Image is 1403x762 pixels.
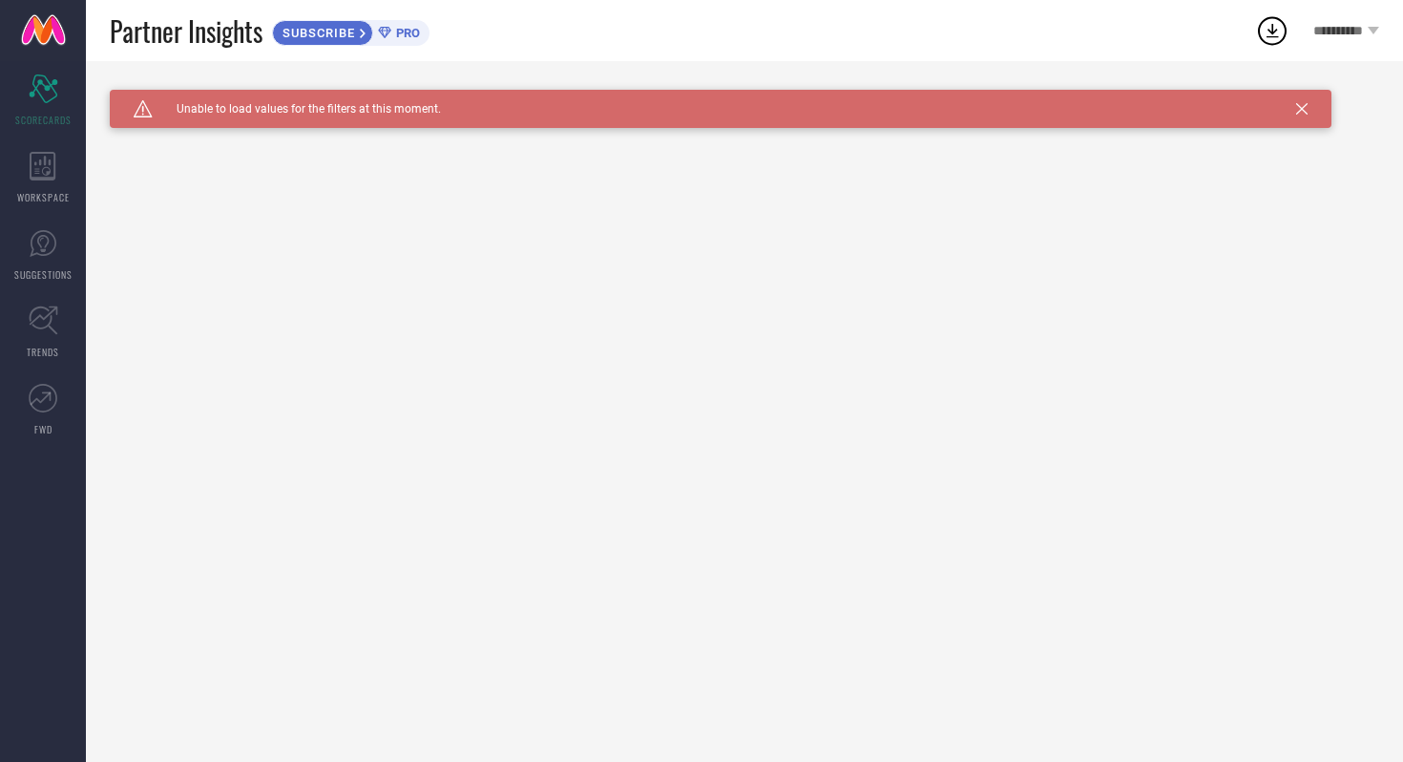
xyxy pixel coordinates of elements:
[14,267,73,282] span: SUGGESTIONS
[110,90,1379,105] div: Unable to load filters at this moment. Please try later.
[272,15,429,46] a: SUBSCRIBEPRO
[15,113,72,127] span: SCORECARDS
[110,11,262,51] span: Partner Insights
[34,422,52,436] span: FWD
[153,102,441,116] span: Unable to load values for the filters at this moment.
[273,26,360,40] span: SUBSCRIBE
[391,26,420,40] span: PRO
[27,345,59,359] span: TRENDS
[1255,13,1289,48] div: Open download list
[17,190,70,204] span: WORKSPACE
